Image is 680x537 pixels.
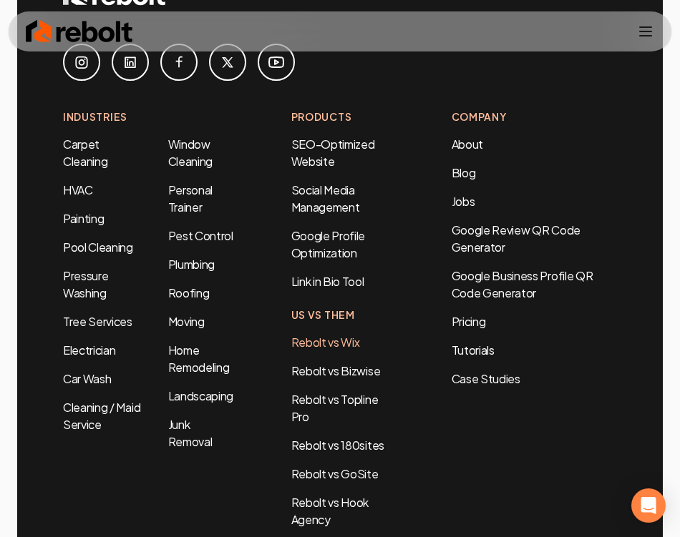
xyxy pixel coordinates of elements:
a: Google Review QR Code Generator [452,222,581,255]
a: HVAC [63,182,93,197]
a: Jobs [452,194,475,209]
a: Google Profile Optimization [291,228,366,260]
a: Rebolt vs Wix [291,335,360,350]
a: Blog [452,165,476,180]
a: Carpet Cleaning [63,137,107,169]
a: Personal Trainer [168,182,213,215]
a: Pressure Washing [63,268,108,300]
a: Plumbing [168,257,215,272]
a: Cleaning / Maid Service [63,400,140,432]
a: Painting [63,211,104,226]
a: Car Wash [63,371,111,386]
h4: Products [291,109,394,124]
div: Open Intercom Messenger [631,488,666,523]
a: About [452,137,483,152]
a: Google Business Profile QR Code Generator [452,268,593,300]
a: Tree Services [63,314,132,329]
a: Junk Removal [168,417,213,449]
button: Toggle mobile menu [637,23,654,40]
a: Pricing [452,313,617,330]
a: Pest Control [168,228,233,243]
a: Window Cleaning [168,137,213,169]
a: Social Media Management [291,182,360,215]
img: Rebolt Logo [26,17,133,46]
h4: Us Vs Them [291,307,394,322]
h4: Industries [63,109,234,124]
a: Moving [168,314,205,329]
a: Electrician [63,343,115,358]
a: Tutorials [452,342,617,359]
a: Landscaping [168,388,233,403]
h4: Company [452,109,617,124]
a: Home Remodeling [168,343,230,375]
a: Rebolt vs Topline Pro [291,392,379,424]
a: Pool Cleaning [63,240,133,255]
a: Link in Bio Tool [291,274,364,289]
a: Roofing [168,285,210,300]
a: Rebolt vs GoSite [291,466,379,481]
a: Rebolt vs Hook Agency [291,495,369,527]
a: Rebolt vs Bizwise [291,363,381,378]
a: SEO-Optimized Website [291,137,375,169]
a: Case Studies [452,370,617,388]
a: Rebolt vs 180sites [291,438,384,453]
